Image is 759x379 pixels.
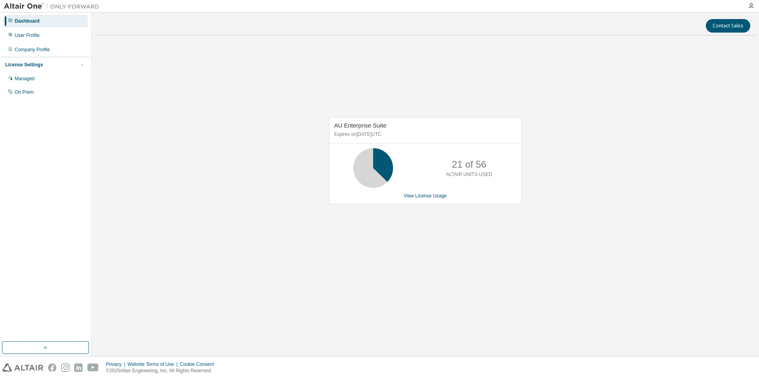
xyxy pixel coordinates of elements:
[106,361,127,367] div: Privacy
[87,364,99,372] img: youtube.svg
[4,2,103,10] img: Altair One
[127,361,180,367] div: Website Terms of Use
[5,62,43,68] div: License Settings
[404,193,447,199] a: View License Usage
[106,367,219,374] p: © 2025 Altair Engineering, Inc. All Rights Reserved.
[15,75,35,82] div: Managed
[15,18,40,24] div: Dashboard
[334,122,387,129] span: AU Enterprise Suite
[446,171,492,178] p: ALTAIR UNITS USED
[15,89,34,95] div: On Prem
[48,364,56,372] img: facebook.svg
[61,364,69,372] img: instagram.svg
[15,46,50,53] div: Company Profile
[2,364,43,372] img: altair_logo.svg
[334,131,514,138] p: Expires on [DATE] UTC
[452,158,486,171] p: 21 of 56
[706,19,750,33] button: Contact Sales
[180,361,218,367] div: Cookie Consent
[74,364,83,372] img: linkedin.svg
[15,32,40,39] div: User Profile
